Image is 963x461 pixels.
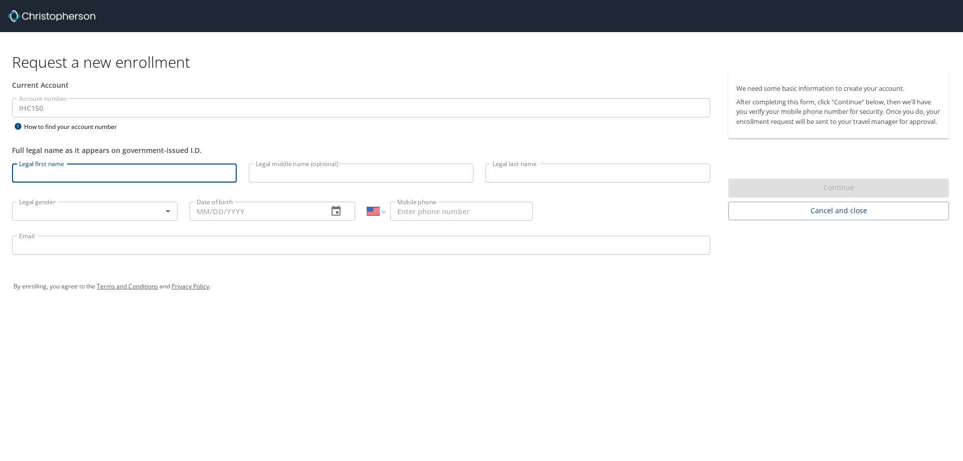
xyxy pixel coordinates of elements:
[97,282,158,290] a: Terms and Conditions
[8,10,95,22] img: cbt logo
[12,202,178,221] div: ​
[390,202,533,221] input: Enter phone number
[12,145,710,156] div: Full legal name as it appears on government-issued I.D.
[172,282,209,290] a: Privacy Policy
[736,84,941,93] p: We need some basic information to create your account.
[736,97,941,126] p: After completing this form, click "Continue" below, then we'll have you verify your mobile phone ...
[14,274,949,299] div: By enrolling, you agree to the and .
[736,205,941,217] span: Cancel and close
[190,202,320,221] input: MM/DD/YYYY
[12,80,710,90] div: Current Account
[12,52,957,72] h1: Request a new enrollment
[12,120,137,133] div: How to find your account number
[728,202,949,220] button: Cancel and close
